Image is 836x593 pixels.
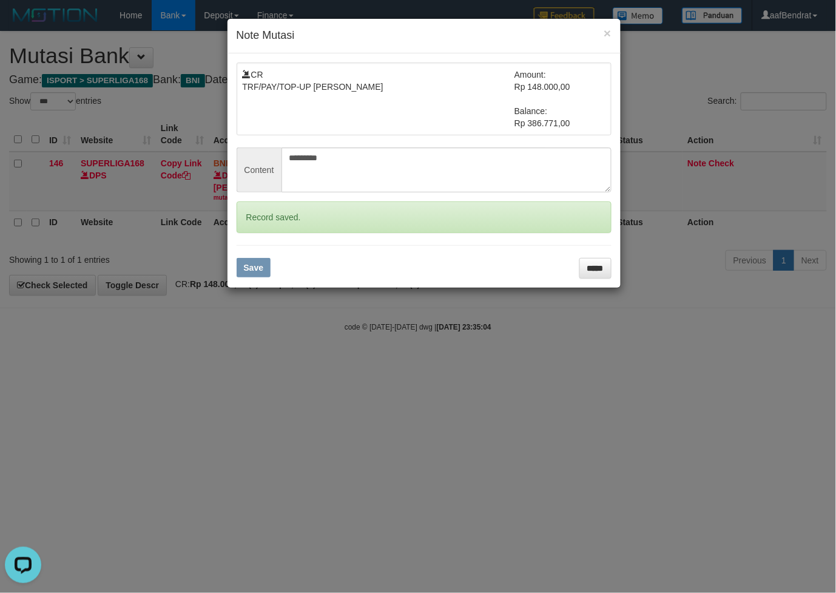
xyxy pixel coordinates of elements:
[5,5,41,41] button: Open LiveChat chat widget
[237,258,271,277] button: Save
[243,69,515,129] td: CR TRF/PAY/TOP-UP [PERSON_NAME]
[514,69,605,129] td: Amount: Rp 148.000,00 Balance: Rp 386.771,00
[604,27,611,39] button: ×
[237,202,612,233] div: Record saved.
[237,147,281,192] span: Content
[244,263,264,273] span: Save
[237,28,612,44] h4: Note Mutasi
